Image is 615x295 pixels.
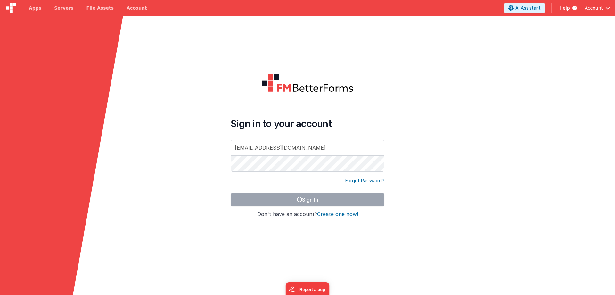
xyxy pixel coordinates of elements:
[345,178,384,184] a: Forgot Password?
[231,212,384,217] h4: Don't have an account?
[515,5,541,11] span: AI Assistant
[585,5,603,11] span: Account
[560,5,570,11] span: Help
[504,3,545,13] button: AI Assistant
[86,5,114,11] span: File Assets
[231,140,384,156] input: Email Address
[231,118,384,129] h4: Sign in to your account
[317,212,358,217] button: Create one now!
[231,193,384,206] button: Sign In
[29,5,41,11] span: Apps
[54,5,73,11] span: Servers
[585,5,610,11] button: Account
